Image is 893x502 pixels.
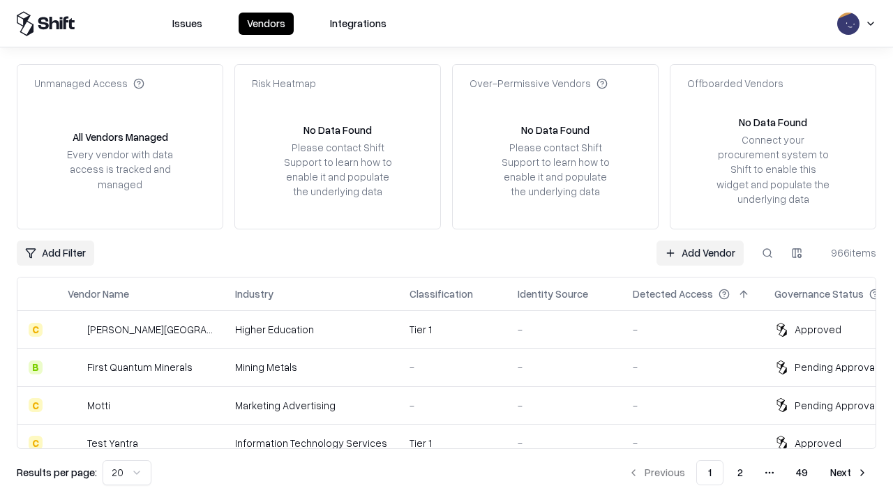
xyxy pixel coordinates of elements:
[620,460,876,485] nav: pagination
[87,398,110,413] div: Motti
[633,322,752,337] div: -
[29,398,43,412] div: C
[795,360,877,374] div: Pending Approval
[164,13,211,35] button: Issues
[633,360,752,374] div: -
[715,132,831,206] div: Connect your procurement system to Shift to enable this widget and populate the underlying data
[518,436,610,450] div: -
[410,360,495,374] div: -
[633,287,713,301] div: Detected Access
[239,13,294,35] button: Vendors
[68,436,82,450] img: Test Yantra
[235,287,273,301] div: Industry
[518,322,610,337] div: -
[687,76,783,91] div: Offboarded Vendors
[410,322,495,337] div: Tier 1
[235,436,387,450] div: Information Technology Services
[521,123,590,137] div: No Data Found
[87,360,193,374] div: First Quantum Minerals
[795,398,877,413] div: Pending Approval
[739,115,807,130] div: No Data Found
[68,398,82,412] img: Motti
[235,360,387,374] div: Mining Metals
[68,360,82,374] img: First Quantum Minerals
[633,436,752,450] div: -
[785,460,819,485] button: 49
[17,465,97,480] p: Results per page:
[280,140,396,199] div: Please contact Shift Support to learn how to enable it and populate the underlying data
[87,322,213,337] div: [PERSON_NAME][GEOGRAPHIC_DATA]
[518,398,610,413] div: -
[235,322,387,337] div: Higher Education
[68,323,82,337] img: Reichman University
[795,322,841,337] div: Approved
[29,323,43,337] div: C
[518,287,588,301] div: Identity Source
[235,398,387,413] div: Marketing Advertising
[410,436,495,450] div: Tier 1
[726,460,754,485] button: 2
[696,460,723,485] button: 1
[303,123,372,137] div: No Data Found
[656,241,744,266] a: Add Vendor
[252,76,316,91] div: Risk Heatmap
[34,76,144,91] div: Unmanaged Access
[774,287,864,301] div: Governance Status
[87,436,138,450] div: Test Yantra
[633,398,752,413] div: -
[795,436,841,450] div: Approved
[17,241,94,266] button: Add Filter
[62,147,178,191] div: Every vendor with data access is tracked and managed
[497,140,613,199] div: Please contact Shift Support to learn how to enable it and populate the underlying data
[820,245,876,260] div: 966 items
[29,360,43,374] div: B
[73,130,168,144] div: All Vendors Managed
[470,76,608,91] div: Over-Permissive Vendors
[29,436,43,450] div: C
[68,287,129,301] div: Vendor Name
[410,398,495,413] div: -
[822,460,876,485] button: Next
[410,287,473,301] div: Classification
[518,360,610,374] div: -
[322,13,395,35] button: Integrations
